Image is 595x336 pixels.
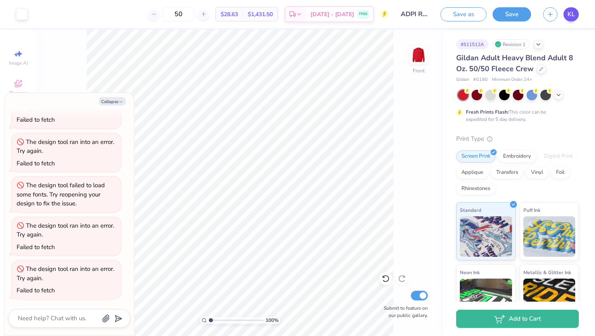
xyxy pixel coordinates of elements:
[221,10,238,19] span: $28.63
[9,60,28,66] span: Image AI
[551,167,570,179] div: Foil
[460,216,512,257] img: Standard
[9,90,27,96] span: Designs
[491,167,523,179] div: Transfers
[17,265,114,282] div: The design tool ran into an error. Try again.
[460,268,480,277] span: Neon Ink
[17,222,114,239] div: The design tool ran into an error. Try again.
[466,108,565,123] div: This color can be expedited for 5 day delivery.
[563,7,579,21] a: KL
[456,76,469,83] span: Gildan
[310,10,354,19] span: [DATE] - [DATE]
[466,109,509,115] strong: Fresh Prints Flash:
[526,167,548,179] div: Vinyl
[460,206,481,214] span: Standard
[248,10,273,19] span: $1,431.50
[410,47,427,63] img: Front
[523,268,571,277] span: Metallic & Glitter Ink
[456,183,495,195] div: Rhinestones
[17,181,105,207] div: The design tool failed to load some fonts. Try reopening your design to fix the issue.
[395,6,434,22] input: Untitled Design
[473,76,488,83] span: # G180
[456,53,573,74] span: Gildan Adult Heavy Blend Adult 8 Oz. 50/50 Fleece Crew
[493,39,530,49] div: Revision 1
[163,7,194,21] input: – –
[456,310,579,328] button: Add to Cart
[413,67,425,74] div: Front
[523,216,576,257] img: Puff Ink
[456,167,489,179] div: Applique
[17,94,114,112] div: The design tool ran into an error. Try again.
[539,150,578,163] div: Digital Print
[359,11,368,17] span: FREE
[99,97,126,106] button: Collapse
[456,39,489,49] div: # 511512A
[17,116,55,124] div: Failed to fetch
[17,159,55,167] div: Failed to fetch
[498,150,536,163] div: Embroidery
[567,10,575,19] span: KL
[523,279,576,319] img: Metallic & Glitter Ink
[17,138,114,155] div: The design tool ran into an error. Try again.
[523,206,540,214] span: Puff Ink
[440,7,487,21] button: Save as
[17,286,55,294] div: Failed to fetch
[456,150,495,163] div: Screen Print
[17,243,55,251] div: Failed to fetch
[492,76,532,83] span: Minimum Order: 24 +
[456,134,579,144] div: Print Type
[379,304,428,319] label: Submit to feature on our public gallery.
[493,7,531,21] button: Save
[266,317,278,324] span: 100 %
[460,279,512,319] img: Neon Ink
